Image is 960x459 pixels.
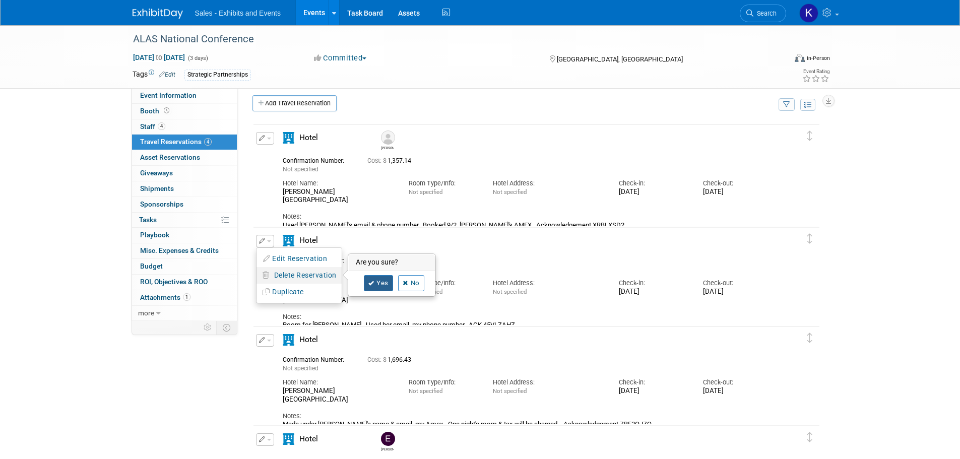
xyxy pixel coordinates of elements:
a: Yes [364,275,393,291]
span: Not specified [493,288,527,295]
span: 1 [183,293,190,301]
i: Hotel [283,132,294,144]
div: Notes: [283,212,773,221]
div: Hotel Address: [493,279,604,288]
img: Format-Inperson.png [795,54,805,62]
span: Giveaways [140,169,173,177]
div: Used [PERSON_NAME]'s email & phone number. Booked 9/2, [PERSON_NAME]'s AMEX. Acknowledgement XRBL... [283,221,773,229]
div: Brian Benavides [378,130,396,150]
i: Click and drag to move item [807,333,812,343]
img: Elda Garcia [381,432,395,446]
span: Not specified [283,166,318,173]
span: 1,357.14 [367,157,415,164]
a: Shipments [132,181,237,196]
span: Playbook [140,231,169,239]
div: [DATE] [703,188,772,196]
h3: Are you sure? [349,254,435,271]
a: Giveaways [132,166,237,181]
span: Hotel [299,236,318,245]
a: Add Travel Reservation [252,95,337,111]
span: Not specified [283,365,318,372]
div: Elda Garcia [378,432,396,451]
a: ROI, Objectives & ROO [132,275,237,290]
span: Travel Reservations [140,138,212,146]
div: Hotel Name: [283,179,394,188]
i: Click and drag to move item [807,131,812,141]
div: Check-in: [619,279,688,288]
div: Brian Benavides [381,145,394,150]
span: Cost: $ [367,356,388,363]
span: Search [753,10,777,17]
span: Misc. Expenses & Credits [140,246,219,254]
span: 1,696.43 [367,356,415,363]
span: [DATE] [DATE] [133,53,185,62]
div: [DATE] [703,387,772,396]
span: Hotel [299,434,318,443]
span: Staff [140,122,165,130]
a: Budget [132,259,237,274]
div: Check-out: [703,378,772,387]
div: Elda Garcia [381,446,394,451]
i: Hotel [283,235,294,246]
span: Sales - Exhibits and Events [195,9,281,17]
div: Room Type/Info: [409,378,478,387]
a: No [398,275,424,291]
div: Event Format [727,52,830,68]
a: Sponsorships [132,197,237,212]
span: Hotel [299,133,318,142]
div: Hotel Address: [493,378,604,387]
div: Room for [PERSON_NAME]. Used her email, my phone number. ACK 45VLZAHZ [283,321,773,329]
div: Check-in: [619,179,688,188]
span: more [138,309,154,317]
span: Hotel [299,335,318,344]
button: Duplicate [257,285,342,299]
span: ROI, Objectives & ROO [140,278,208,286]
span: (3 days) [187,55,208,61]
span: Not specified [493,188,527,195]
a: Search [740,5,786,22]
a: more [132,306,237,321]
div: Room Type/Info: [409,179,478,188]
div: ALAS National Conference [130,30,771,48]
i: Hotel [283,334,294,346]
span: 4 [158,122,165,130]
a: Travel Reservations4 [132,135,237,150]
a: Attachments1 [132,290,237,305]
span: [GEOGRAPHIC_DATA], [GEOGRAPHIC_DATA] [557,55,683,63]
div: [PERSON_NAME][GEOGRAPHIC_DATA] [283,188,394,205]
span: Cost: $ [367,157,388,164]
span: Budget [140,262,163,270]
div: Room Type/Info: [409,279,478,288]
div: Check-in: [619,378,688,387]
a: Edit [159,71,175,78]
i: Click and drag to move item [807,234,812,244]
div: Confirmation Number: [283,353,352,364]
button: Edit Reservation [257,251,342,266]
i: Click and drag to move item [807,432,812,442]
button: Delete Reservation [257,268,342,283]
a: Event Information [132,88,237,103]
div: Notes: [283,312,773,321]
span: Not specified [409,387,442,395]
a: Booth [132,104,237,119]
span: Attachments [140,293,190,301]
div: Made under [PERSON_NAME]'s name & email, my Amex. One night's room & tax will be charged. Acknowl... [283,420,773,428]
div: [DATE] [619,288,688,296]
span: 4 [204,138,212,146]
div: Hotel Name: [283,378,394,387]
span: Sponsorships [140,200,183,208]
span: to [154,53,164,61]
a: Staff4 [132,119,237,135]
img: Brian Benavides [381,130,395,145]
td: Tags [133,69,175,81]
div: [DATE] [619,188,688,196]
span: Event Information [140,91,197,99]
span: Asset Reservations [140,153,200,161]
i: Filter by Traveler [783,102,790,108]
div: Confirmation Number: [283,154,352,165]
a: Asset Reservations [132,150,237,165]
span: Tasks [139,216,157,224]
div: Strategic Partnerships [184,70,251,80]
div: Notes: [283,412,773,421]
td: Personalize Event Tab Strip [199,321,217,334]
